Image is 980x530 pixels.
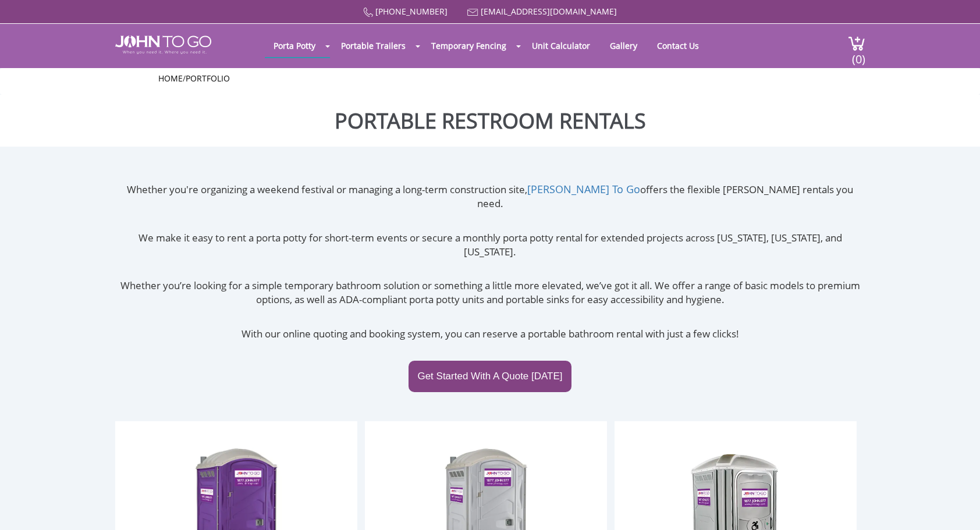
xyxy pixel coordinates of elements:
[422,34,515,57] a: Temporary Fencing
[158,73,822,84] ul: /
[601,34,646,57] a: Gallery
[851,42,865,67] span: (0)
[115,35,211,54] img: JOHN to go
[481,6,617,17] a: [EMAIL_ADDRESS][DOMAIN_NAME]
[115,327,865,341] p: With our online quoting and booking system, you can reserve a portable bathroom rental with just ...
[648,34,708,57] a: Contact Us
[375,6,448,17] a: [PHONE_NUMBER]
[115,231,865,259] p: We make it easy to rent a porta potty for short-term events or secure a monthly porta potty renta...
[115,182,865,211] p: Whether you're organizing a weekend festival or managing a long-term construction site, offers th...
[186,73,230,84] a: Portfolio
[933,483,980,530] button: Live Chat
[332,34,414,57] a: Portable Trailers
[409,361,571,392] a: Get Started With A Quote [DATE]
[265,34,324,57] a: Porta Potty
[158,73,183,84] a: Home
[848,35,865,51] img: cart a
[115,279,865,307] p: Whether you’re looking for a simple temporary bathroom solution or something a little more elevat...
[363,8,373,17] img: Call
[523,34,599,57] a: Unit Calculator
[467,9,478,16] img: Mail
[527,182,640,196] a: [PERSON_NAME] To Go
